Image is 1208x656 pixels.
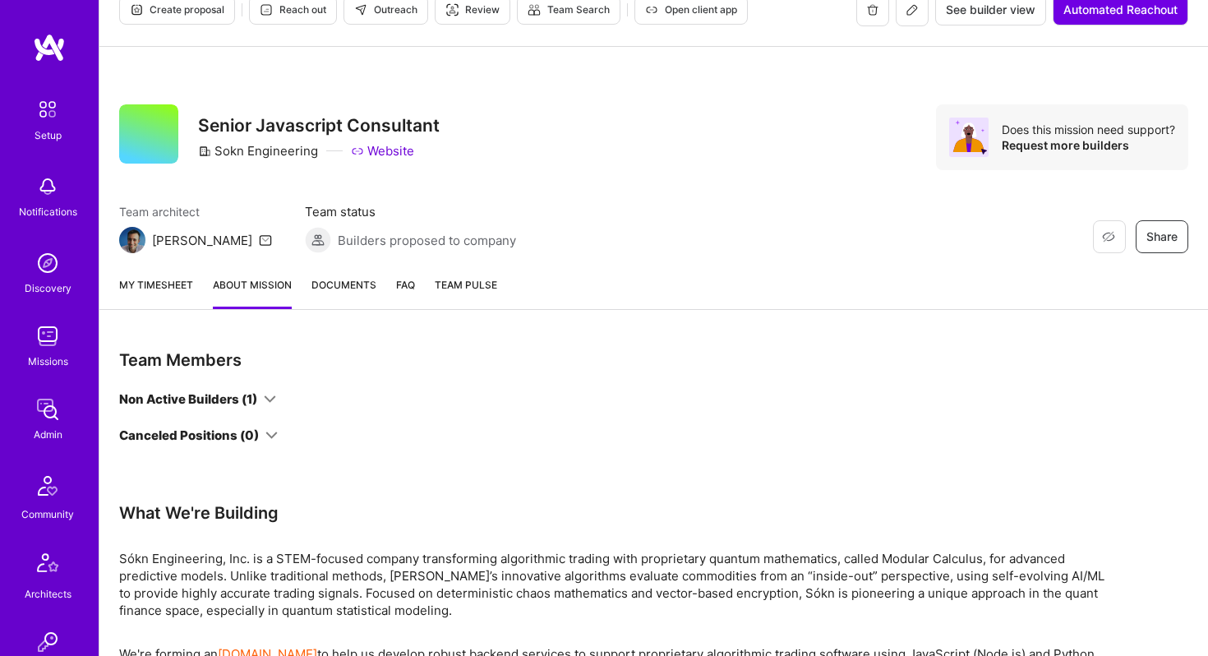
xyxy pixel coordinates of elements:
a: Team Pulse [435,276,497,309]
div: Canceled Positions (0) [119,427,259,444]
span: Builders proposed to company [338,232,516,249]
span: Automated Reachout [1063,2,1178,18]
div: Team Members [119,349,869,371]
img: setup [30,92,65,127]
div: Does this mission need support? [1002,122,1175,137]
p: Sókn Engineering, Inc. is a STEM-focused company transforming algorithmic trading with proprietar... [119,550,1105,619]
img: Team Architect [119,227,145,253]
span: Create proposal [130,2,224,17]
span: Team Pulse [435,279,497,291]
i: icon ArrowDown [264,393,276,405]
h3: Senior Javascript Consultant [198,115,440,136]
div: Missions [28,353,68,370]
span: Team architect [119,203,272,220]
div: Sokn Engineering [198,142,318,159]
i: icon CompanyGray [198,145,211,158]
img: bell [31,170,64,203]
span: Review [445,2,500,17]
img: Community [28,466,67,506]
img: admin teamwork [31,393,64,426]
span: Team Search [528,2,610,17]
a: FAQ [396,276,415,309]
span: Open client app [645,2,737,17]
div: Architects [25,585,71,603]
i: icon Mail [259,233,272,247]
div: Community [21,506,74,523]
span: Team status [305,203,516,220]
img: logo [33,33,66,62]
img: Avatar [949,118,989,157]
img: teamwork [31,320,64,353]
button: Share [1136,220,1188,253]
div: Discovery [25,279,71,297]
i: icon Proposal [130,3,143,16]
a: Documents [311,276,376,309]
div: Request more builders [1002,137,1175,153]
span: Share [1146,229,1178,245]
div: What We're Building [119,502,1105,524]
div: Admin [34,426,62,443]
span: Outreach [354,2,417,17]
a: My timesheet [119,276,193,309]
i: icon Targeter [445,3,459,16]
a: About Mission [213,276,292,309]
div: Non Active Builders (1) [119,390,257,408]
span: Documents [311,276,376,293]
img: Builders proposed to company [305,227,331,253]
span: See builder view [946,2,1035,18]
div: Notifications [19,203,77,220]
div: Setup [35,127,62,144]
i: icon ArrowDown [265,429,278,441]
img: discovery [31,247,64,279]
img: Architects [28,546,67,585]
div: [PERSON_NAME] [152,232,252,249]
span: Reach out [260,2,326,17]
a: Website [351,142,414,159]
i: icon EyeClosed [1102,230,1115,243]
